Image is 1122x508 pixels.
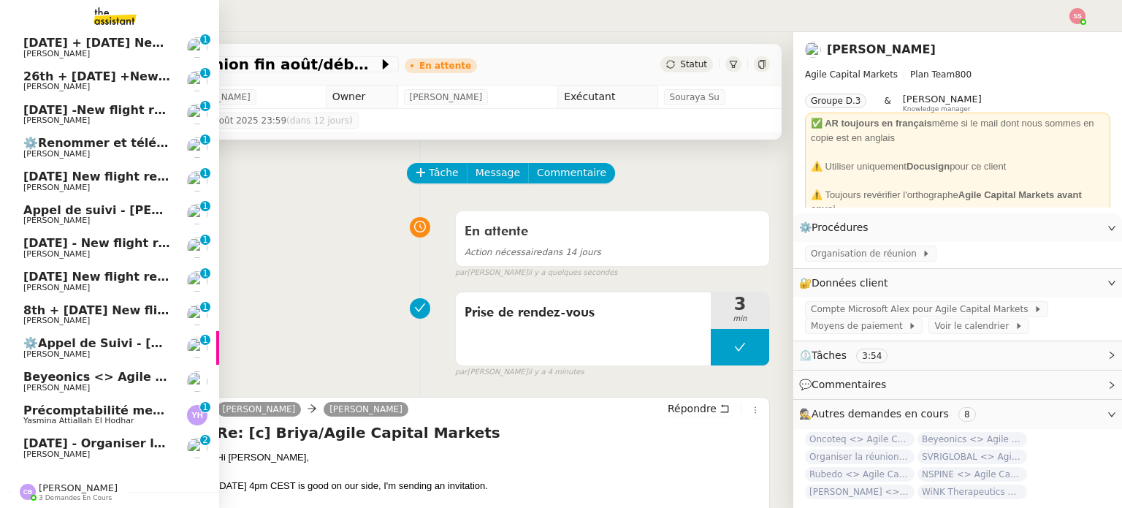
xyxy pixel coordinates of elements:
[903,94,982,105] span: [PERSON_NAME]
[178,113,353,128] span: dim. 31 août 2025 23:59
[958,407,976,422] nz-tag: 8
[793,400,1122,428] div: 🕵️Autres demandes en cours 8
[805,94,866,108] nz-tag: Groupe D.3
[670,90,720,105] span: Souraya Su
[187,405,207,425] img: svg
[811,159,1104,174] div: ⚠️ Utiliser uniquement pour ce client
[711,295,769,313] span: 3
[934,319,1014,333] span: Voir le calendrier
[200,68,210,78] nz-badge-sup: 1
[23,450,90,459] span: [PERSON_NAME]
[799,275,894,292] span: 🔐
[812,221,869,233] span: Procédures
[187,37,207,58] img: users%2FC9SBsJ0duuaSgpQFj5LgoEX8n0o2%2Favatar%2Fec9d51b8-9413-4189-adfb-7be4d8c96a3c
[407,163,467,183] button: Tâche
[187,137,207,158] img: users%2FYQzvtHxFwHfgul3vMZmAPOQmiRm1%2Favatar%2Fbenjamin-delahaye_m.png
[23,149,90,159] span: [PERSON_NAME]
[907,161,950,172] strong: Docusign
[23,403,291,417] span: Précomptabilité mensuelle - 4 août 2025
[811,188,1104,216] div: ⚠️ Toujours revérifier l'orthographe
[217,403,302,416] a: [PERSON_NAME]
[326,86,397,109] td: Owner
[805,69,898,80] span: Agile Capital Markets
[23,249,90,259] span: [PERSON_NAME]
[1069,8,1085,24] img: svg
[187,71,207,91] img: users%2FC9SBsJ0duuaSgpQFj5LgoEX8n0o2%2Favatar%2Fec9d51b8-9413-4189-adfb-7be4d8c96a3c
[23,316,90,325] span: [PERSON_NAME]
[812,408,949,420] span: Autres demandes en cours
[465,225,528,238] span: En attente
[20,484,36,500] img: svg
[187,104,207,124] img: users%2FC9SBsJ0duuaSgpQFj5LgoEX8n0o2%2Favatar%2Fec9d51b8-9413-4189-adfb-7be4d8c96a3c
[455,267,467,279] span: par
[455,366,584,379] small: [PERSON_NAME]
[23,115,90,125] span: [PERSON_NAME]
[793,341,1122,370] div: ⏲️Tâches 3:54
[827,42,936,56] a: [PERSON_NAME]
[465,247,542,257] span: Action nécessaire
[812,379,886,390] span: Commentaires
[903,94,982,113] app-user-label: Knowledge manager
[324,403,408,416] a: [PERSON_NAME]
[680,59,707,69] span: Statut
[799,219,875,236] span: ⚙️
[917,485,1027,499] span: WiNK Therapeutics <> Agile Capital Markets
[812,349,847,361] span: Tâches
[812,277,888,289] span: Données client
[537,164,606,181] span: Commentaire
[805,485,915,499] span: [PERSON_NAME] <> Agile Capital Markets
[23,36,378,50] span: [DATE] + [DATE] New flight request - [PERSON_NAME]
[23,183,90,192] span: [PERSON_NAME]
[856,349,888,363] nz-tag: 3:54
[202,68,208,81] p: 1
[200,302,210,312] nz-badge-sup: 1
[811,302,1034,316] span: Compte Microsoft Alex pour Agile Capital Markets
[811,189,1082,215] strong: Agile Capital Markets avant envoi
[465,302,702,324] span: Prise de rendez-vous
[23,349,90,359] span: [PERSON_NAME]
[917,450,1027,464] span: SVRIGLOBAL <> Agile Capital Markets
[476,164,520,181] span: Message
[528,163,615,183] button: Commentaire
[711,313,769,325] span: min
[811,116,1104,145] div: même si le mail dont nous sommes en copie est en anglais
[23,203,238,217] span: Appel de suivi - [PERSON_NAME]
[23,416,134,425] span: Yasmina Attiallah El Hodhar
[955,69,972,80] span: 800
[805,450,915,464] span: Organiser la réunion Zoom
[799,379,893,390] span: 💬
[663,401,735,417] button: Répondre
[23,370,259,384] span: Beyeonics <> Agile Capital Markets
[465,247,601,257] span: dans 14 jours
[917,432,1027,447] span: Beyeonics <> Agile Capital Markets
[200,402,210,412] nz-badge-sup: 1
[884,94,890,113] span: &
[23,283,90,292] span: [PERSON_NAME]
[202,101,208,114] p: 1
[187,305,207,325] img: users%2FC9SBsJ0duuaSgpQFj5LgoEX8n0o2%2Favatar%2Fec9d51b8-9413-4189-adfb-7be4d8c96a3c
[793,269,1122,297] div: 🔐Données client
[23,383,90,393] span: [PERSON_NAME]
[217,450,763,465] div: Hi [PERSON_NAME],
[23,136,305,150] span: ⚙️Renommer et télécharger la facture PDF
[200,235,210,245] nz-badge-sup: 1
[23,82,90,91] span: [PERSON_NAME]
[39,494,112,502] span: 3 demandes en cours
[202,201,208,214] p: 1
[805,432,915,447] span: Oncoteq <> Agile Capital Markets
[410,90,483,105] span: [PERSON_NAME]
[805,42,821,58] img: users%2FXPWOVq8PDVf5nBVhDcXguS2COHE3%2Favatar%2F3f89dc26-16aa-490f-9632-b2fdcfc735a1
[187,371,207,392] img: users%2FXPWOVq8PDVf5nBVhDcXguS2COHE3%2Favatar%2F3f89dc26-16aa-490f-9632-b2fdcfc735a1
[200,34,210,45] nz-badge-sup: 1
[202,34,208,48] p: 1
[23,236,325,250] span: [DATE] - New flight request - [PERSON_NAME]
[429,164,459,181] span: Tâche
[811,118,932,129] strong: ✅ AR toujours en français
[187,438,207,458] img: users%2FC9SBsJ0duuaSgpQFj5LgoEX8n0o2%2Favatar%2Fec9d51b8-9413-4189-adfb-7be4d8c96a3c
[187,204,207,224] img: users%2FW4OQjB9BRtYK2an7yusO0WsYLsD3%2Favatar%2F28027066-518b-424c-8476-65f2e549ac29
[286,115,353,126] span: (dans 12 jours)
[202,435,208,448] p: 2
[23,270,316,284] span: [DATE] New flight request - [PERSON_NAME]
[202,168,208,181] p: 1
[202,268,208,281] p: 1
